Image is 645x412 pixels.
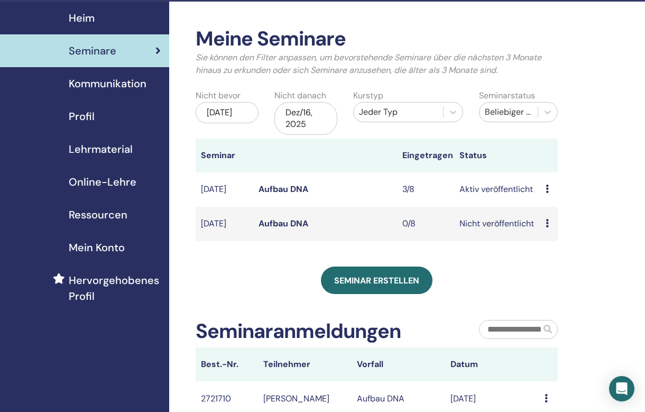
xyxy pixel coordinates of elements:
[259,184,308,195] a: Aufbau DNA
[321,267,432,294] a: Seminar erstellen
[69,207,127,223] span: Ressourcen
[609,376,634,401] div: Open Intercom Messenger
[196,102,259,123] div: [DATE]
[258,347,352,381] th: Teilnehmer
[69,240,125,255] span: Mein Konto
[196,207,253,241] td: [DATE]
[196,27,558,51] h2: Meine Seminare
[397,139,455,172] th: Eingetragen
[334,275,419,286] span: Seminar erstellen
[196,347,258,381] th: Best.-Nr.
[69,10,95,26] span: Heim
[454,172,540,207] td: Aktiv veröffentlicht
[69,76,146,91] span: Kommunikation
[196,89,241,102] label: Nicht bevor
[397,172,455,207] td: 3/8
[352,347,445,381] th: Vorfall
[274,89,326,102] label: Nicht danach
[69,108,95,124] span: Profil
[69,272,161,304] span: Hervorgehobenes Profil
[69,174,136,190] span: Online-Lehre
[359,106,438,118] div: Jeder Typ
[485,106,532,118] div: Beliebiger Status
[397,207,455,241] td: 0/8
[454,207,540,241] td: Nicht veröffentlicht
[196,51,558,77] p: Sie können den Filter anpassen, um bevorstehende Seminare über die nächsten 3 Monate hinaus zu er...
[454,139,540,172] th: Status
[274,102,337,135] div: Dez/16, 2025
[479,89,535,102] label: Seminarstatus
[445,347,539,381] th: Datum
[196,319,401,344] h2: Seminaranmeldungen
[196,172,253,207] td: [DATE]
[196,139,253,172] th: Seminar
[259,218,308,229] a: Aufbau DNA
[69,43,116,59] span: Seminare
[69,141,133,157] span: Lehrmaterial
[353,89,383,102] label: Kurstyp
